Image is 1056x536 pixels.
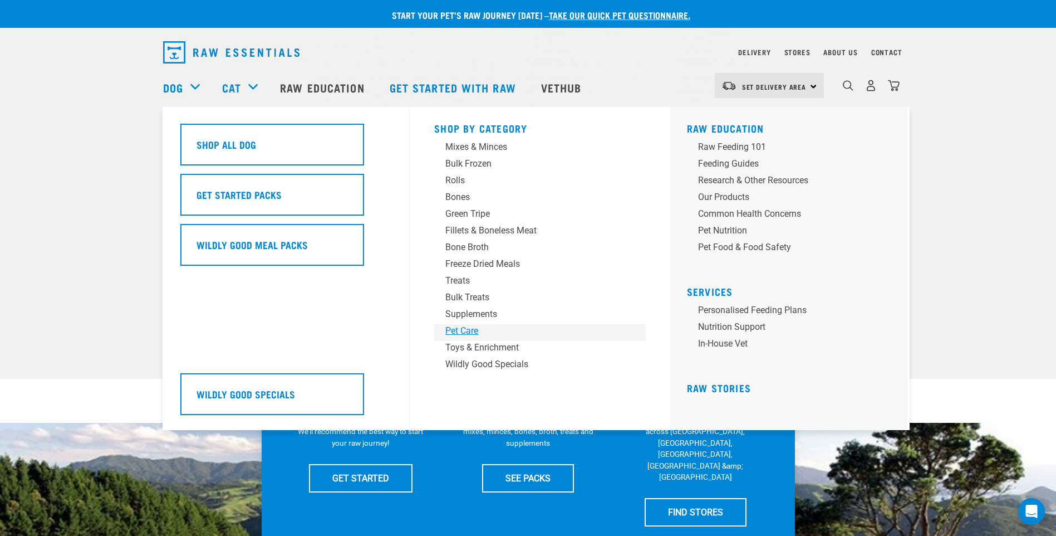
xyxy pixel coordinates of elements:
[445,224,619,237] div: Fillets & Boneless Meat
[163,41,299,64] img: Raw Essentials Logo
[445,358,619,371] div: Wildly Good Specials
[645,498,746,526] a: FIND STORES
[379,65,530,110] a: Get started with Raw
[434,140,646,157] a: Mixes & Minces
[434,257,646,274] a: Freeze Dried Meals
[687,125,764,131] a: Raw Education
[698,174,872,187] div: Research & Other Resources
[197,387,295,401] h5: Wildly Good Specials
[180,124,392,174] a: Shop All Dog
[738,50,770,54] a: Delivery
[687,140,898,157] a: Raw Feeding 101
[871,50,902,54] a: Contact
[445,324,619,338] div: Pet Care
[434,291,646,308] a: Bulk Treats
[163,79,183,96] a: Dog
[445,140,619,154] div: Mixes & Minces
[530,65,596,110] a: Vethub
[687,207,898,224] a: Common Health Concerns
[309,464,412,492] a: GET STARTED
[698,157,872,170] div: Feeding Guides
[197,137,256,152] h5: Shop All Dog
[434,191,646,207] a: Bones
[445,274,619,288] div: Treats
[445,174,619,187] div: Rolls
[630,403,761,483] p: We have 17 stores specialising in raw pet food &amp; nutritional advice across [GEOGRAPHIC_DATA],...
[687,304,898,320] a: Personalised Feeding Plans
[434,123,646,131] h5: Shop By Category
[222,79,241,96] a: Cat
[445,341,619,354] div: Toys & Enrichment
[434,274,646,291] a: Treats
[434,324,646,341] a: Pet Care
[445,241,619,254] div: Bone Broth
[434,341,646,358] a: Toys & Enrichment
[269,65,378,110] a: Raw Education
[445,257,619,271] div: Freeze Dried Meals
[888,80,900,91] img: home-icon@2x.png
[180,373,392,423] a: Wildly Good Specials
[445,157,619,170] div: Bulk Frozen
[180,224,392,274] a: Wildly Good Meal Packs
[154,37,902,68] nav: dropdown navigation
[549,12,690,17] a: take our quick pet questionnaire.
[434,241,646,257] a: Bone Broth
[434,174,646,191] a: Rolls
[1018,498,1045,525] div: Open Intercom Messenger
[445,308,619,321] div: Supplements
[698,207,872,221] div: Common Health Concerns
[434,224,646,241] a: Fillets & Boneless Meat
[687,224,898,241] a: Pet Nutrition
[687,241,898,257] a: Pet Food & Food Safety
[434,157,646,174] a: Bulk Frozen
[434,358,646,374] a: Wildly Good Specials
[197,237,308,252] h5: Wildly Good Meal Packs
[721,81,736,91] img: van-moving.png
[698,140,872,154] div: Raw Feeding 101
[687,337,898,354] a: In-house vet
[742,85,807,89] span: Set Delivery Area
[180,174,392,224] a: Get Started Packs
[434,308,646,324] a: Supplements
[445,207,619,221] div: Green Tripe
[445,191,619,204] div: Bones
[482,464,574,492] a: SEE PACKS
[784,50,811,54] a: Stores
[698,191,872,204] div: Our Products
[434,207,646,224] a: Green Tripe
[197,187,282,202] h5: Get Started Packs
[687,174,898,191] a: Research & Other Resources
[823,50,857,54] a: About Us
[687,157,898,174] a: Feeding Guides
[687,191,898,207] a: Our Products
[687,320,898,337] a: Nutrition Support
[687,385,751,391] a: Raw Stories
[698,224,872,237] div: Pet Nutrition
[843,80,853,91] img: home-icon-1@2x.png
[687,286,898,295] h5: Services
[445,291,619,304] div: Bulk Treats
[698,241,872,254] div: Pet Food & Food Safety
[865,80,877,91] img: user.png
